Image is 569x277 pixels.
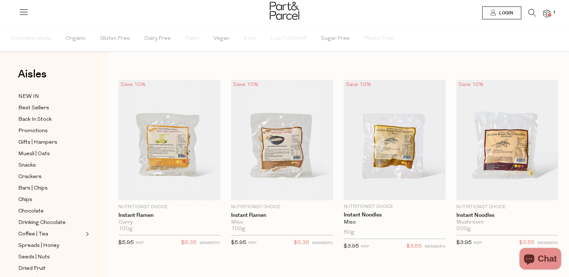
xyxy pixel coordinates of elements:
span: $3.95 [456,240,472,245]
span: Crackers [18,173,42,181]
span: Plastic Free [364,26,394,51]
span: Low FODMAP [271,26,307,51]
span: $5.35 [294,238,309,248]
span: Miso [344,220,356,225]
small: RRP [248,241,257,245]
a: Gifts | Hampers [18,138,84,147]
span: Keto [244,26,256,51]
span: Bars | Chips [18,184,48,193]
a: Instant Ramen [118,212,220,219]
span: Chocolate [18,207,44,216]
span: Snacks [18,161,36,170]
small: MEMBERS [199,241,220,245]
span: Vegan [213,26,229,51]
p: Nutritionist Choice [118,204,220,210]
span: $5.95 [118,240,134,245]
button: Expand/Collapse Coffee | Tea [84,230,89,238]
span: 60g [344,229,354,236]
a: NEW IN [18,92,84,101]
a: Best Sellers [18,104,84,113]
a: Bars | Chips [18,184,84,193]
a: Promotions [18,126,84,135]
span: Seeds | Nuts [18,253,50,262]
img: Part&Parcel [270,2,299,20]
a: Drinking Chocolate [18,218,84,227]
a: Instant Noodles [456,212,558,219]
a: Dried Fruit [18,264,84,273]
span: Back In Stock [18,115,52,124]
span: 100g [118,226,133,232]
span: $5.35 [181,238,197,248]
a: Spreads | Honey [18,241,84,250]
img: Instant Noodles [456,80,558,200]
span: $3.95 [344,244,359,249]
a: Crackers [18,172,84,181]
span: Login [497,10,513,16]
span: Coffee | Tea [18,230,48,239]
small: MEMBERS [537,241,558,245]
span: Gluten Free [100,26,130,51]
span: $5.95 [231,240,246,245]
small: RRP [136,241,144,245]
span: Paleo [185,26,199,51]
span: NEW IN [18,92,39,101]
div: Curry [118,219,220,226]
span: Chips [18,196,32,204]
span: Aisles [18,66,47,82]
span: Dairy Free [144,26,171,51]
small: MEMBERS [425,245,446,249]
span: Sugar Free [321,26,350,51]
a: Instant Noodles [344,212,446,218]
span: Best Sellers [18,104,49,113]
span: Promotions [18,127,48,135]
div: Save 10% [456,80,486,90]
a: Seeds | Nuts [18,253,84,262]
p: Nutritionist Choice [231,204,333,210]
span: Spreads | Honey [18,242,59,250]
small: MEMBERS [312,241,333,245]
span: Dried Fruit [18,264,46,273]
div: Save 10% [118,80,148,90]
span: 1 [551,9,558,16]
span: Australian Made [11,26,51,51]
span: $3.55 [406,242,422,251]
a: Login [482,6,521,19]
a: Chips [18,195,84,204]
a: Coffee | Tea [18,230,84,239]
span: $3.55 [519,238,535,248]
inbox-online-store-chat: Shopify online store chat [517,248,563,271]
img: Instant Ramen [118,80,220,200]
div: Miso [231,219,333,226]
span: Drinking Chocolate [18,219,66,227]
a: Chocolate [18,207,84,216]
div: Mushroom [456,219,558,226]
span: 200g [456,226,471,232]
div: Save 10% [344,80,373,90]
span: Gifts | Hampers [18,138,57,147]
a: Instant Ramen [231,212,333,219]
small: RRP [474,241,482,245]
div: Save 10% [231,80,260,90]
a: Snacks [18,161,84,170]
small: RRP [361,245,369,249]
span: 100g [231,226,245,232]
a: Muesli | Oats [18,149,84,158]
span: Muesli | Oats [18,150,50,158]
a: 1 [543,10,550,17]
img: Instant Ramen [231,80,333,200]
a: Aisles [18,69,47,87]
a: Back In Stock [18,115,84,124]
img: Instant Noodles [344,80,446,200]
p: Nutritionist Choice [344,204,446,210]
span: Organic [66,26,86,51]
p: Nutritionist Choice [456,204,558,210]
